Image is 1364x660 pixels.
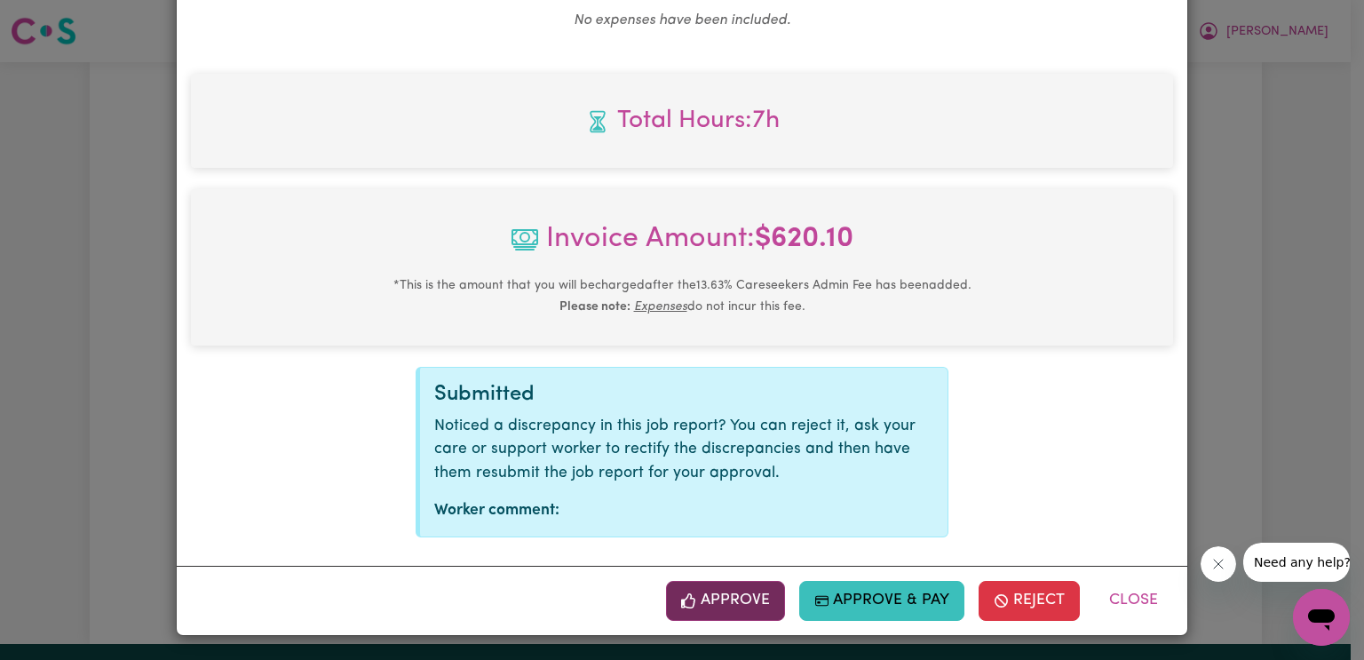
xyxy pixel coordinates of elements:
button: Approve & Pay [799,581,965,620]
span: Invoice Amount: [205,218,1159,274]
button: Close [1094,581,1173,620]
iframe: Button to launch messaging window [1293,589,1350,646]
small: This is the amount that you will be charged after the 13.63 % Careseekers Admin Fee has been adde... [393,279,971,314]
b: Please note: [559,300,630,314]
span: Total hours worked: 7 hours [205,102,1159,139]
iframe: Message from company [1243,543,1350,582]
button: Reject [979,581,1080,620]
button: Approve [666,581,785,620]
strong: Worker comment: [434,503,559,518]
b: $ 620.10 [755,225,853,253]
span: Submitted [434,384,535,405]
p: Noticed a discrepancy in this job report? You can reject it, ask your care or support worker to r... [434,415,933,485]
span: Need any help? [11,12,107,27]
iframe: Close message [1201,546,1236,582]
u: Expenses [634,300,687,314]
em: No expenses have been included. [574,13,790,28]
